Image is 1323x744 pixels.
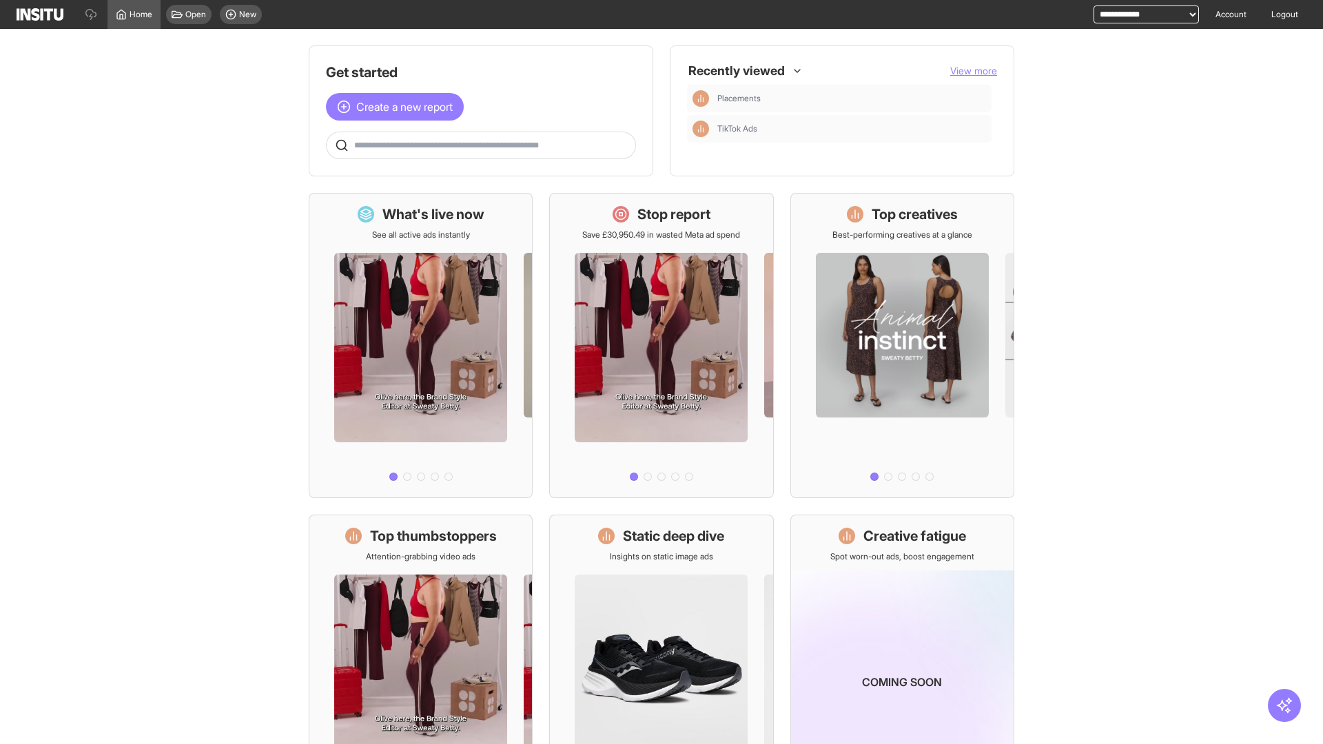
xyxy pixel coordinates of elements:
[326,93,464,121] button: Create a new report
[370,526,497,546] h1: Top thumbstoppers
[130,9,152,20] span: Home
[872,205,958,224] h1: Top creatives
[372,229,470,240] p: See all active ads instantly
[790,193,1014,498] a: Top creativesBest-performing creatives at a glance
[693,90,709,107] div: Insights
[309,193,533,498] a: What's live nowSee all active ads instantly
[693,121,709,137] div: Insights
[382,205,484,224] h1: What's live now
[832,229,972,240] p: Best-performing creatives at a glance
[950,65,997,76] span: View more
[185,9,206,20] span: Open
[549,193,773,498] a: Stop reportSave £30,950.49 in wasted Meta ad spend
[610,551,713,562] p: Insights on static image ads
[637,205,710,224] h1: Stop report
[582,229,740,240] p: Save £30,950.49 in wasted Meta ad spend
[717,123,986,134] span: TikTok Ads
[623,526,724,546] h1: Static deep dive
[717,123,757,134] span: TikTok Ads
[950,64,997,78] button: View more
[17,8,63,21] img: Logo
[366,551,475,562] p: Attention-grabbing video ads
[717,93,986,104] span: Placements
[326,63,636,82] h1: Get started
[717,93,761,104] span: Placements
[239,9,256,20] span: New
[356,99,453,115] span: Create a new report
